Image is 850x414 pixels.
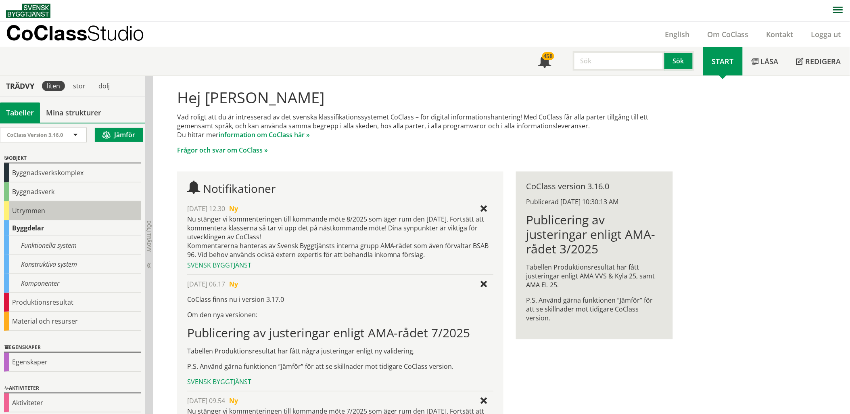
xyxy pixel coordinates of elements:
[87,21,144,45] span: Studio
[538,56,551,69] span: Notifikationer
[219,130,310,139] a: information om CoClass här »
[4,154,141,163] div: Objekt
[656,29,699,39] a: English
[187,310,493,319] p: Om den nya versionen:
[187,261,493,270] div: Svensk Byggtjänst
[187,204,225,213] span: [DATE] 12.30
[4,220,141,236] div: Byggdelar
[4,353,141,372] div: Egenskaper
[526,296,662,322] p: P.S. Använd gärna funktionen ”Jämför” för att se skillnader mot tidigare CoClass version.
[743,47,787,75] a: Läsa
[7,131,63,138] span: CoClass Version 3.16.0
[4,293,141,312] div: Produktionsresultat
[68,81,90,91] div: stor
[526,263,662,289] p: Tabellen Produktionsresultat har fått justeringar enligt AMA VVS & Kyla 25, samt AMA EL 25.
[761,56,779,66] span: Läsa
[4,343,141,353] div: Egenskaper
[42,81,65,91] div: liten
[526,197,662,206] div: Publicerad [DATE] 10:30:13 AM
[229,204,238,213] span: Ny
[177,146,268,155] a: Frågor och svar om CoClass »
[542,52,554,60] div: 458
[529,47,560,75] a: 458
[787,47,850,75] a: Redigera
[187,295,493,304] p: CoClass finns nu i version 3.17.0
[187,362,493,371] p: P.S. Använd gärna funktionen ”Jämför” för att se skillnader mot tidigare CoClass version.
[177,88,673,106] h1: Hej [PERSON_NAME]
[4,312,141,331] div: Material och resurser
[699,29,758,39] a: Om CoClass
[526,182,662,191] div: CoClass version 3.16.0
[758,29,802,39] a: Kontakt
[802,29,850,39] a: Logga ut
[4,201,141,220] div: Utrymmen
[203,181,276,196] span: Notifikationer
[6,22,161,47] a: CoClassStudio
[703,47,743,75] a: Start
[2,82,39,90] div: Trädvy
[187,377,493,386] div: Svensk Byggtjänst
[146,220,152,252] span: Dölj trädvy
[4,393,141,412] div: Aktiviteter
[187,215,493,259] div: Nu stänger vi kommenteringen till kommande möte 8/2025 som äger rum den [DATE]. Fortsätt att komm...
[229,396,238,405] span: Ny
[4,236,141,255] div: Funktionella system
[177,113,673,139] p: Vad roligt att du är intresserad av det svenska klassifikationssystemet CoClass – för digital inf...
[187,396,225,405] span: [DATE] 09.54
[4,255,141,274] div: Konstruktiva system
[187,347,493,355] p: Tabellen Produktionsresultat har fått några justeringar enligt ny validering.
[526,213,662,256] h1: Publicering av justeringar enligt AMA-rådet 3/2025
[4,274,141,293] div: Komponenter
[94,81,115,91] div: dölj
[806,56,841,66] span: Redigera
[40,102,107,123] a: Mina strukturer
[664,51,694,71] button: Sök
[712,56,734,66] span: Start
[95,128,143,142] button: Jämför
[4,163,141,182] div: Byggnadsverkskomplex
[187,326,493,340] h1: Publicering av justeringar enligt AMA-rådet 7/2025
[6,4,50,18] img: Svensk Byggtjänst
[229,280,238,289] span: Ny
[6,28,144,38] p: CoClass
[4,182,141,201] div: Byggnadsverk
[187,280,225,289] span: [DATE] 06.17
[4,384,141,393] div: Aktiviteter
[573,51,664,71] input: Sök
